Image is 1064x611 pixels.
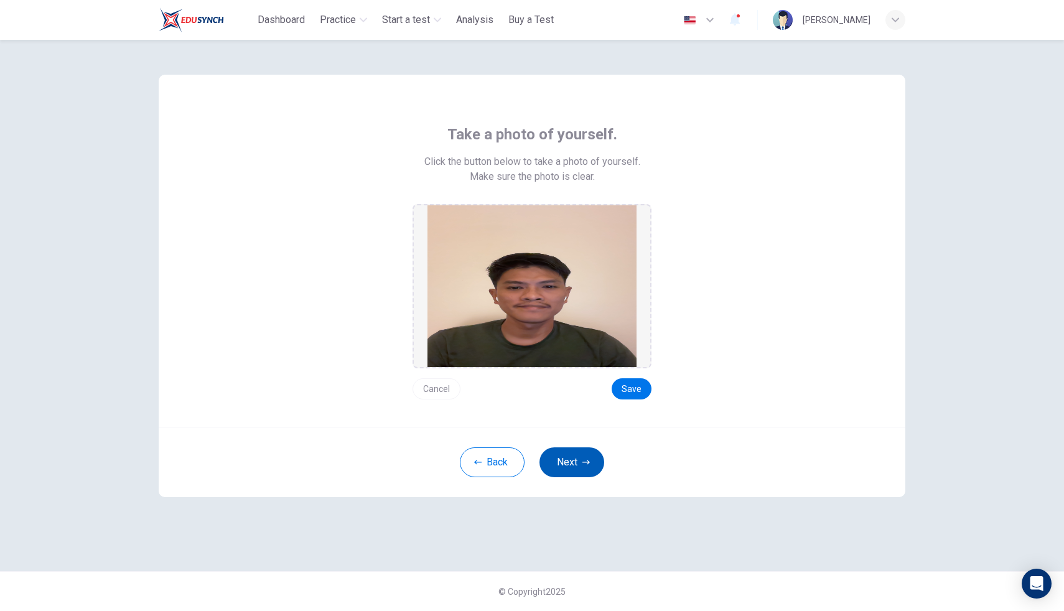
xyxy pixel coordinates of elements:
span: © Copyright 2025 [498,587,566,597]
span: Take a photo of yourself. [447,124,617,144]
div: [PERSON_NAME] [803,12,870,27]
span: Dashboard [258,12,305,27]
button: Buy a Test [503,9,559,31]
div: Open Intercom Messenger [1022,569,1052,599]
img: preview screemshot [427,205,637,367]
button: Back [460,447,525,477]
button: Cancel [413,378,460,399]
img: Profile picture [773,10,793,30]
img: en [682,16,698,25]
span: Analysis [456,12,493,27]
button: Practice [315,9,372,31]
span: Click the button below to take a photo of yourself. [424,154,640,169]
a: ELTC logo [159,7,253,32]
img: ELTC logo [159,7,224,32]
span: Start a test [382,12,430,27]
span: Buy a Test [508,12,554,27]
span: Make sure the photo is clear. [470,169,595,184]
button: Next [539,447,604,477]
button: Analysis [451,9,498,31]
button: Start a test [377,9,446,31]
button: Save [612,378,651,399]
span: Practice [320,12,356,27]
button: Dashboard [253,9,310,31]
